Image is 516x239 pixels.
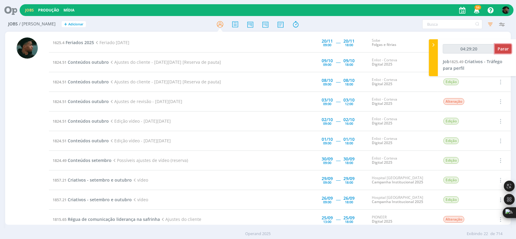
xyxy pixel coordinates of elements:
span: Feriados 2025 [66,40,94,45]
div: 09:00 [323,161,331,164]
img: K [17,37,38,59]
span: ----- [336,99,340,104]
span: Exibindo [467,231,482,237]
div: 18:00 [345,200,353,204]
span: ----- [336,157,340,163]
a: 1824.51Conteúdos outubro [53,138,109,144]
span: / [PERSON_NAME] [19,21,56,27]
span: ----- [336,59,340,65]
div: Enlist - Corteva [372,97,434,106]
div: 09:00 [323,63,331,66]
div: 01/10 [343,137,355,141]
div: Hospital [GEOGRAPHIC_DATA] [372,176,434,185]
span: Régua de comunicação liderança na safrinha [68,216,160,222]
div: 09:00 [323,181,331,184]
a: 1824.51Conteúdos outubro [53,59,109,65]
button: 56 [470,5,482,16]
span: vídeo [132,197,148,202]
span: Possíveis ajustes de vídeo (reserva) [112,157,188,163]
span: 714 [496,231,502,237]
button: Mídia [62,8,76,13]
span: Edição vídeo - [DATE][DATE] [109,138,171,144]
a: Campanha Institucional 2025 [372,179,423,185]
a: Digital 2025 [372,140,392,145]
span: Ajustes do cliente [160,216,201,222]
div: 25/09 [322,216,333,220]
a: Digital 2025 [372,219,392,224]
img: K [502,6,510,14]
span: Jobs [8,21,18,27]
div: 03/10 [322,98,333,102]
span: 1857.21 [53,197,67,202]
div: Enlist - Corteva [372,58,434,67]
a: Digital 2025 [372,62,392,67]
span: vídeo [132,177,148,183]
span: Edição [443,118,459,124]
a: Job1825.49Criativos - Tráfego para perfil [443,59,502,71]
button: +Adicionar [62,21,86,27]
div: 26/09 [343,196,355,200]
span: ----- [336,197,340,202]
span: ----- [336,79,340,85]
span: 56 [475,5,481,10]
div: Hospital [GEOGRAPHIC_DATA] [372,195,434,204]
div: 09:00 [323,82,331,86]
div: 09:00 [323,200,331,204]
span: Conteúdos outubro [68,79,109,85]
a: Digital 2025 [372,121,392,126]
span: Edição [443,79,459,85]
a: 1824.51Conteúdos outubro [53,118,109,124]
span: Feriado [DATE] [94,40,129,45]
span: ----- [336,216,340,222]
a: Folgas e férias [372,42,396,47]
div: Sobe [372,38,434,47]
span: Adicionar [68,22,83,26]
span: Conteúdos outubro [68,99,109,104]
span: ----- [336,138,340,144]
span: Conteúdos outubro [68,138,109,144]
div: 08/10 [343,78,355,82]
a: 1857.21Criativos - setembro e outubro [53,177,132,183]
div: Enlist - Corteva [372,156,434,165]
span: Ajustes de revisão - [DATE][DATE] [109,99,182,104]
div: 18:00 [345,181,353,184]
div: 18:00 [345,161,353,164]
span: 1824.49 [53,158,67,163]
div: 08/10 [322,78,333,82]
span: Edição [443,177,459,183]
span: Edição [443,157,459,164]
div: 09:00 [323,102,331,105]
button: K [502,5,510,15]
div: 18:00 [345,43,353,47]
span: Alteração [443,216,464,223]
div: 18:00 [345,220,353,223]
a: 1824.51Conteúdos outubro [53,99,109,104]
div: 02/10 [322,118,333,122]
span: Conteúdos setembro [68,157,112,163]
span: Edição [443,137,459,144]
span: 22 [484,231,488,237]
span: ----- [336,40,340,45]
a: 1625.4Feriados 2025 [53,40,94,45]
div: 30/09 [322,157,333,161]
div: 29/09 [322,176,333,181]
div: 20/11 [343,39,355,43]
span: Criativos - setembro e outubro [68,197,132,202]
a: Mídia [63,8,74,13]
span: 1824.51 [53,60,67,65]
span: Edição vídeo - [DATE][DATE] [109,118,171,124]
span: Criativos - Tráfego para perfil [443,59,502,71]
div: PIONEER [372,215,434,224]
a: 1824.51Conteúdos outubro [53,79,109,85]
span: Edição [443,196,459,203]
a: Digital 2025 [372,101,392,106]
span: ----- [336,177,340,183]
div: 01/10 [322,137,333,141]
div: 30/09 [343,157,355,161]
a: Digital 2025 [372,81,392,86]
div: 03/10 [343,98,355,102]
span: Conteúdos outubro [68,59,109,65]
span: + [64,21,67,27]
div: 16:00 [345,122,353,125]
a: 1824.49Conteúdos setembro [53,157,112,163]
